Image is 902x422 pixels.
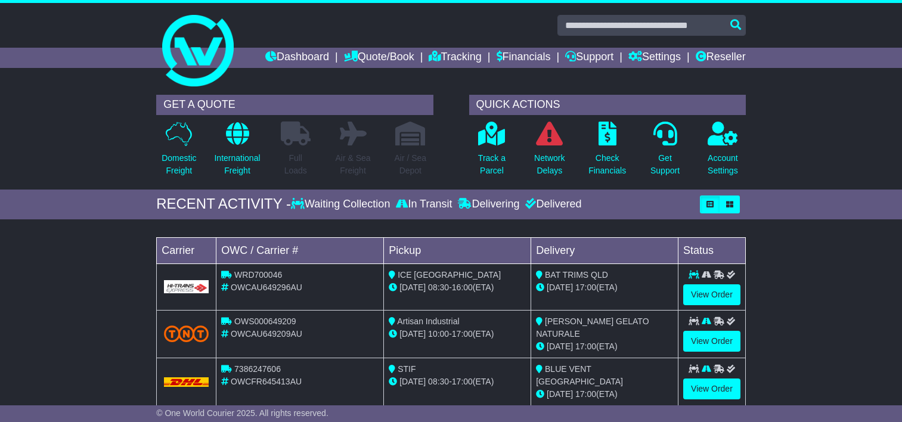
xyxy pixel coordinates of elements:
a: Reseller [696,48,746,68]
span: [DATE] [547,342,573,351]
a: InternationalFreight [213,121,261,184]
p: Get Support [650,152,680,177]
a: View Order [683,331,740,352]
td: Pickup [384,237,531,263]
div: QUICK ACTIONS [469,95,746,115]
div: - (ETA) [389,376,526,388]
td: Delivery [531,237,678,263]
a: Financials [497,48,551,68]
span: [DATE] [399,329,426,339]
span: 17:00 [575,283,596,292]
span: 17:00 [575,389,596,399]
span: Artisan Industrial [397,316,459,326]
a: DomesticFreight [161,121,197,184]
span: [PERSON_NAME] GELATO NATURALE [536,316,649,339]
a: Quote/Book [344,48,414,68]
span: 08:30 [428,377,449,386]
a: Tracking [429,48,481,68]
div: (ETA) [536,281,673,294]
span: WRD700046 [234,270,282,280]
div: Delivered [522,198,581,211]
span: 17:00 [575,342,596,351]
p: International Freight [214,152,260,177]
img: GetCarrierServiceLogo [164,280,209,293]
a: Settings [628,48,681,68]
a: AccountSettings [707,121,739,184]
p: Check Financials [588,152,626,177]
span: 08:30 [428,283,449,292]
a: Track aParcel [478,121,506,184]
div: Delivering [455,198,522,211]
p: Track a Parcel [478,152,506,177]
span: OWCFR645413AU [231,377,302,386]
span: 16:00 [452,283,473,292]
p: Account Settings [708,152,738,177]
span: [DATE] [399,377,426,386]
td: OWC / Carrier # [216,237,384,263]
p: Network Delays [534,152,565,177]
a: NetworkDelays [534,121,565,184]
span: [DATE] [399,283,426,292]
a: View Order [683,284,740,305]
td: Carrier [157,237,216,263]
div: (ETA) [536,388,673,401]
a: View Order [683,378,740,399]
p: Full Loads [281,152,311,177]
p: Domestic Freight [162,152,196,177]
a: GetSupport [650,121,680,184]
span: 17:00 [452,377,473,386]
span: [DATE] [547,389,573,399]
div: (ETA) [536,340,673,353]
a: CheckFinancials [588,121,627,184]
span: BAT TRIMS QLD [545,270,608,280]
div: In Transit [393,198,455,211]
img: DHL.png [164,377,209,387]
p: Air & Sea Freight [335,152,370,177]
div: RECENT ACTIVITY - [156,196,291,213]
span: © One World Courier 2025. All rights reserved. [156,408,328,418]
div: - (ETA) [389,328,526,340]
div: Waiting Collection [291,198,393,211]
span: OWCAU649296AU [231,283,302,292]
span: 10:00 [428,329,449,339]
div: - (ETA) [389,281,526,294]
span: STIF [398,364,416,374]
span: ICE [GEOGRAPHIC_DATA] [398,270,501,280]
a: Dashboard [265,48,329,68]
span: 7386247606 [234,364,281,374]
span: OWS000649209 [234,316,296,326]
span: [DATE] [547,283,573,292]
div: GET A QUOTE [156,95,433,115]
span: OWCAU649209AU [231,329,302,339]
span: BLUE VENT [GEOGRAPHIC_DATA] [536,364,623,386]
img: TNT_Domestic.png [164,325,209,342]
p: Air / Sea Depot [394,152,426,177]
td: Status [678,237,746,263]
a: Support [565,48,613,68]
span: 17:00 [452,329,473,339]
